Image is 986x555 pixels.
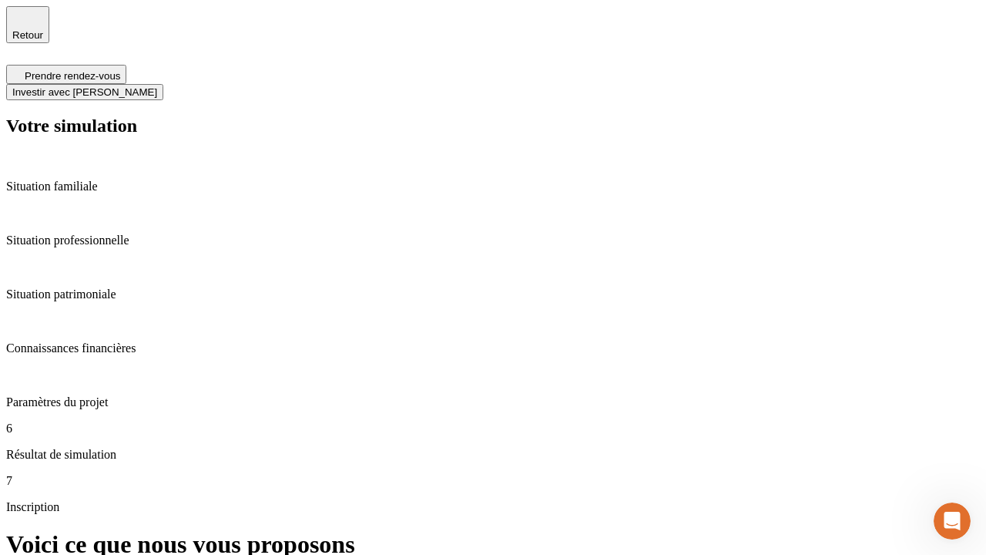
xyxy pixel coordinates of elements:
[12,29,43,41] span: Retour
[6,6,49,43] button: Retour
[6,500,980,514] p: Inscription
[6,180,980,193] p: Situation familiale
[6,65,126,84] button: Prendre rendez-vous
[6,288,980,301] p: Situation patrimoniale
[6,341,980,355] p: Connaissances financières
[12,86,157,98] span: Investir avec [PERSON_NAME]
[934,503,971,540] iframe: Intercom live chat
[6,395,980,409] p: Paramètres du projet
[6,448,980,462] p: Résultat de simulation
[6,116,980,136] h2: Votre simulation
[6,474,980,488] p: 7
[6,84,163,100] button: Investir avec [PERSON_NAME]
[6,234,980,247] p: Situation professionnelle
[25,70,120,82] span: Prendre rendez-vous
[6,422,980,436] p: 6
